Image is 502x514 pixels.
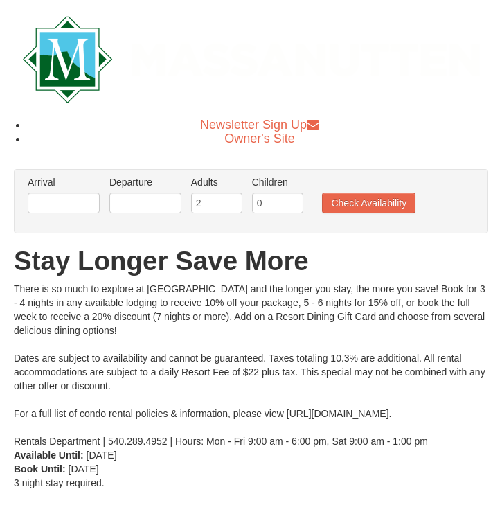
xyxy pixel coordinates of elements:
[14,450,84,461] strong: Available Until:
[23,16,480,103] img: Massanutten Resort Logo
[28,175,100,189] label: Arrival
[23,44,480,70] a: Massanutten Resort
[69,463,99,475] span: [DATE]
[109,175,181,189] label: Departure
[14,282,488,448] div: There is so much to explore at [GEOGRAPHIC_DATA] and the longer you stay, the more you save! Book...
[322,193,415,213] button: Check Availability
[14,477,105,488] span: 3 night stay required.
[224,132,294,145] a: Owner's Site
[14,463,66,475] strong: Book Until:
[200,118,307,132] span: Newsletter Sign Up
[200,118,319,132] a: Newsletter Sign Up
[14,247,488,275] h1: Stay Longer Save More
[252,175,303,189] label: Children
[191,175,242,189] label: Adults
[87,450,117,461] span: [DATE]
